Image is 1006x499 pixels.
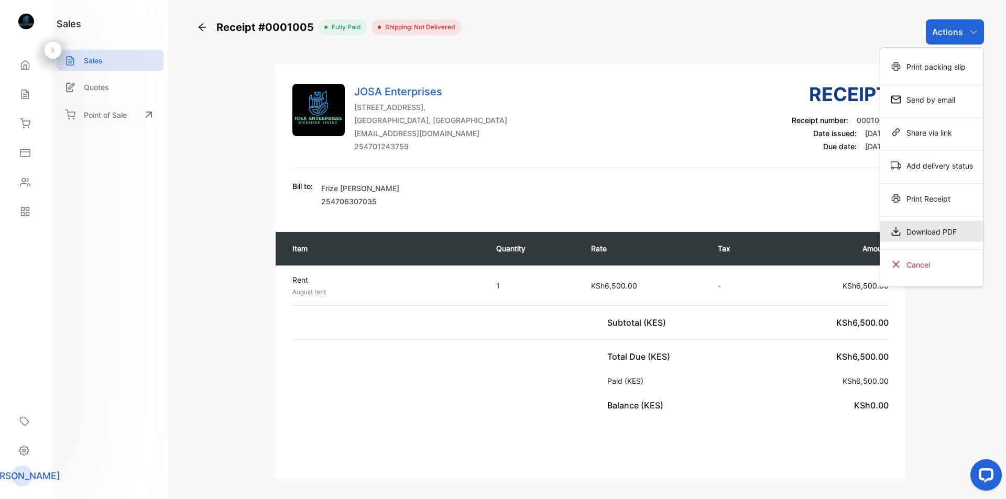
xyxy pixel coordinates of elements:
[781,243,889,254] p: Amount
[854,400,889,411] span: KSh0.00
[292,243,475,254] p: Item
[354,115,507,126] p: [GEOGRAPHIC_DATA], [GEOGRAPHIC_DATA]
[321,183,399,194] p: Frize [PERSON_NAME]
[84,55,103,66] p: Sales
[354,102,507,113] p: [STREET_ADDRESS],
[843,376,889,385] span: KSh6,500.00
[880,188,983,209] div: Print Receipt
[292,287,477,297] p: August rent
[718,280,760,291] p: -
[57,50,163,71] a: Sales
[880,254,983,275] div: Cancel
[18,14,34,29] img: logo
[880,155,983,176] div: Add delivery status
[865,129,889,138] span: [DATE]
[354,128,507,139] p: [EMAIL_ADDRESS][DOMAIN_NAME]
[216,19,318,35] span: Receipt #0001005
[932,26,963,38] p: Actions
[880,122,983,143] div: Share via link
[857,116,889,125] span: 0001005
[321,196,399,207] p: 254706307035
[792,80,889,108] h3: Receipt
[57,103,163,126] a: Point of Sale
[880,89,983,110] div: Send by email
[823,142,857,151] span: Due date:
[836,351,889,362] span: KSh6,500.00
[880,56,983,77] div: Print packing slip
[327,23,361,32] span: fully paid
[607,316,670,329] p: Subtotal (KES)
[836,317,889,328] span: KSh6,500.00
[292,181,313,192] p: Bill to:
[843,281,889,290] span: KSh6,500.00
[381,23,455,32] span: Shipping: Not Delivered
[496,280,570,291] p: 1
[84,82,109,93] p: Quotes
[607,399,668,412] p: Balance (KES)
[354,141,507,152] p: 254701243759
[880,221,983,242] div: Download PDF
[292,274,477,285] p: Rent
[926,19,984,45] button: Actions
[607,375,648,386] p: Paid (KES)
[591,281,637,290] span: KSh6,500.00
[57,17,81,31] h1: sales
[292,84,345,136] img: Company Logo
[607,350,674,363] p: Total Due (KES)
[792,116,848,125] span: Receipt number:
[84,109,127,120] p: Point of Sale
[591,243,697,254] p: Rate
[496,243,570,254] p: Quantity
[962,455,1006,499] iframe: LiveChat chat widget
[57,76,163,98] a: Quotes
[865,142,889,151] span: [DATE]
[718,243,760,254] p: Tax
[813,129,857,138] span: Date issued:
[354,84,507,99] p: JOSA Enterprises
